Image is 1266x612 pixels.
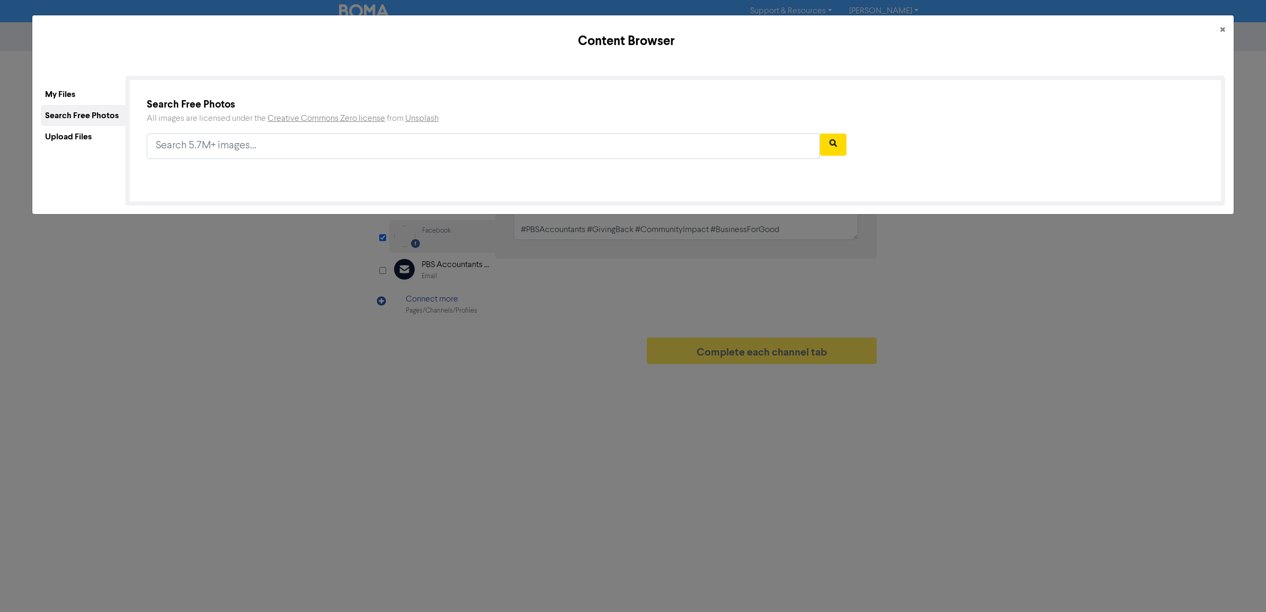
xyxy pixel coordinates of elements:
[41,105,126,126] div: Search Free Photos
[1211,15,1234,45] button: Close
[268,114,385,123] a: Creative Commons Zero license
[41,84,126,105] div: My Files
[1220,22,1225,38] span: ×
[41,126,126,147] div: Upload Files
[147,97,1205,112] div: Search Free Photos
[405,114,439,123] a: Unsplash
[41,32,1212,51] h5: Content Browser
[147,112,1205,125] div: All images are licensed under the from
[1213,561,1266,612] iframe: Chat Widget
[147,134,820,159] input: Search 5.7M+ images...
